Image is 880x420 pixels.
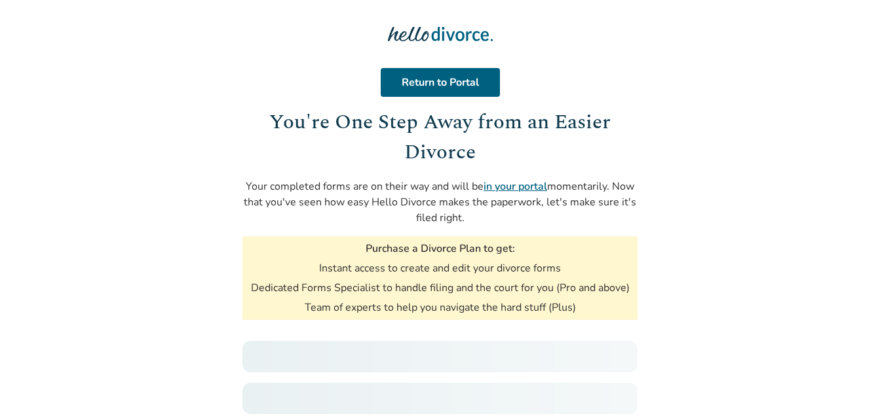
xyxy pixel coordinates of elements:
[242,179,638,226] p: Your completed forms are on their way and will be momentarily. Now that you've seen how easy Hell...
[381,68,500,97] a: Return to Portal
[366,241,515,256] h3: Purchase a Divorce Plan to get:
[484,179,547,194] a: in your portal
[251,281,630,295] li: Dedicated Forms Specialist to handle filing and the court for you (Pro and above)
[305,300,576,315] li: Team of experts to help you navigate the hard stuff (Plus)
[319,261,561,275] li: Instant access to create and edit your divorce forms
[242,107,638,168] h1: You're One Step Away from an Easier Divorce
[388,21,493,47] img: Hello Divorce Logo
